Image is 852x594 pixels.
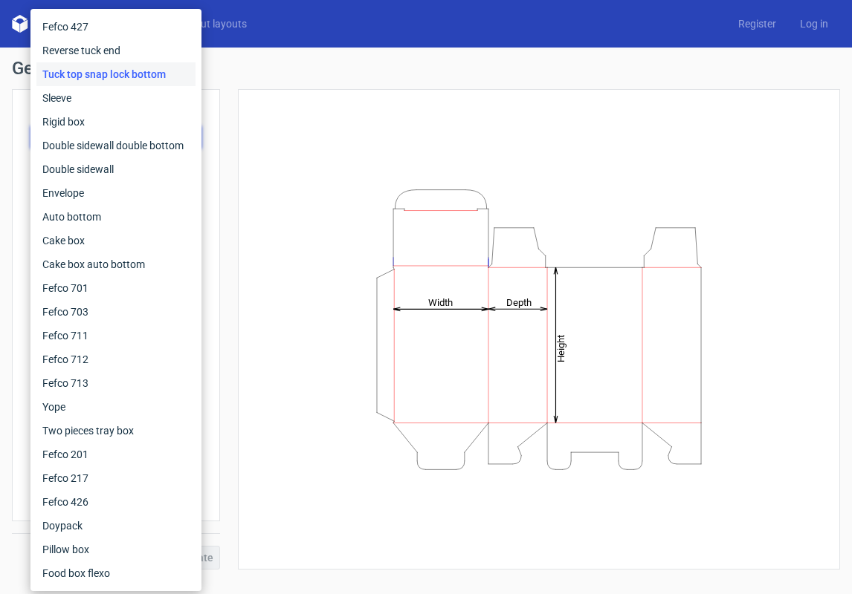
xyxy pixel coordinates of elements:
[36,395,196,419] div: Yope
[36,157,196,181] div: Double sidewall
[428,296,453,307] tspan: Width
[726,16,788,31] a: Register
[36,371,196,395] div: Fefco 713
[36,419,196,443] div: Two pieces tray box
[36,205,196,229] div: Auto bottom
[788,16,840,31] a: Log in
[36,134,196,157] div: Double sidewall double bottom
[36,86,196,110] div: Sleeve
[36,229,196,252] div: Cake box
[36,300,196,324] div: Fefco 703
[36,538,196,561] div: Pillow box
[36,15,196,39] div: Fefco 427
[36,490,196,514] div: Fefco 426
[36,252,196,276] div: Cake box auto bottom
[36,276,196,300] div: Fefco 701
[36,110,196,134] div: Rigid box
[36,514,196,538] div: Doypack
[36,62,196,86] div: Tuck top snap lock bottom
[36,347,196,371] div: Fefco 712
[36,39,196,62] div: Reverse tuck end
[36,466,196,490] div: Fefco 217
[506,296,532,307] tspan: Depth
[36,561,196,585] div: Food box flexo
[36,181,196,205] div: Envelope
[36,324,196,347] div: Fefco 711
[555,334,567,362] tspan: Height
[170,16,259,31] a: Diecut layouts
[12,59,840,77] h1: Generate new dieline
[36,443,196,466] div: Fefco 201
